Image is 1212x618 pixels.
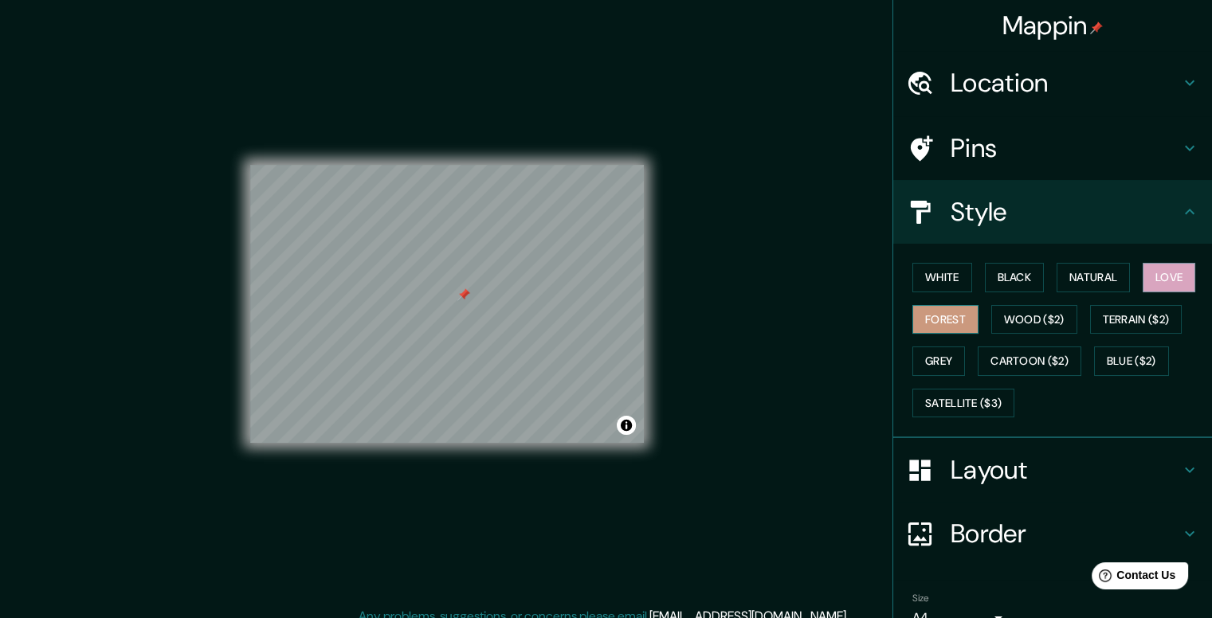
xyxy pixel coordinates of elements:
h4: Layout [951,454,1180,486]
div: Location [893,51,1212,115]
label: Size [912,592,929,605]
h4: Pins [951,132,1180,164]
h4: Border [951,518,1180,550]
iframe: Help widget launcher [1070,556,1194,600]
h4: Mappin [1002,10,1104,41]
button: Natural [1057,263,1130,292]
div: Style [893,180,1212,244]
div: Pins [893,116,1212,180]
div: Border [893,502,1212,565]
button: Terrain ($2) [1090,305,1183,334]
button: White [912,263,972,292]
button: Forest [912,305,979,334]
h4: Style [951,196,1180,228]
h4: Location [951,67,1180,99]
button: Satellite ($3) [912,389,1014,418]
canvas: Map [250,165,644,443]
img: pin-icon.png [1090,22,1103,34]
button: Toggle attribution [617,416,636,435]
button: Cartoon ($2) [978,346,1081,376]
button: Love [1143,263,1195,292]
button: Black [985,263,1045,292]
button: Blue ($2) [1094,346,1169,376]
div: Layout [893,438,1212,502]
button: Grey [912,346,965,376]
button: Wood ($2) [991,305,1077,334]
